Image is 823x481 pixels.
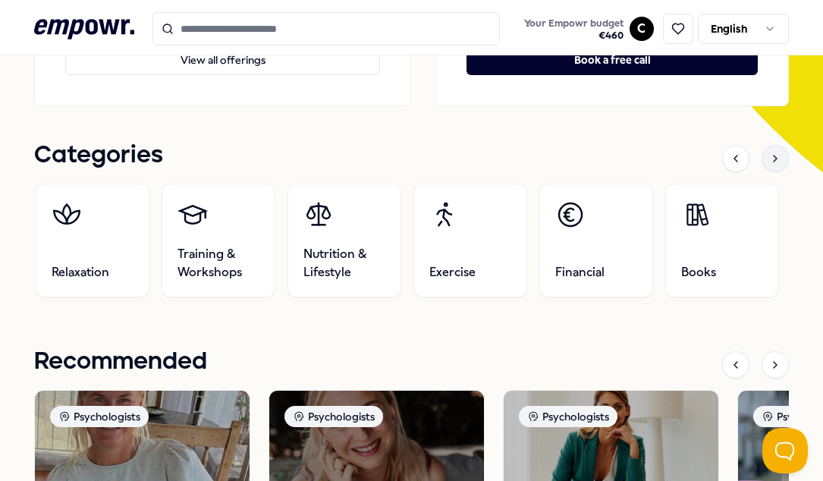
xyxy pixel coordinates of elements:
[162,184,275,297] a: Training & Workshops
[287,184,401,297] a: Nutrition & Lifestyle
[50,406,149,427] div: Psychologists
[539,184,653,297] a: Financial
[524,30,624,42] span: € 460
[630,17,654,41] button: C
[521,14,627,45] button: Your Empowr budget€460
[65,45,380,75] button: View all offerings
[681,263,716,281] span: Books
[429,263,476,281] span: Exercise
[466,45,757,75] button: Book a free call
[52,263,109,281] span: Relaxation
[518,13,630,45] a: Your Empowr budget€460
[36,184,149,297] a: Relaxation
[665,184,779,297] a: Books
[177,245,259,281] span: Training & Workshops
[34,137,163,174] h1: Categories
[284,406,383,427] div: Psychologists
[34,343,207,381] h1: Recommended
[152,12,500,46] input: Search for products, categories or subcategories
[762,428,808,473] iframe: Help Scout Beacon - Open
[519,406,617,427] div: Psychologists
[555,263,605,281] span: Financial
[413,184,527,297] a: Exercise
[303,245,385,281] span: Nutrition & Lifestyle
[524,17,624,30] span: Your Empowr budget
